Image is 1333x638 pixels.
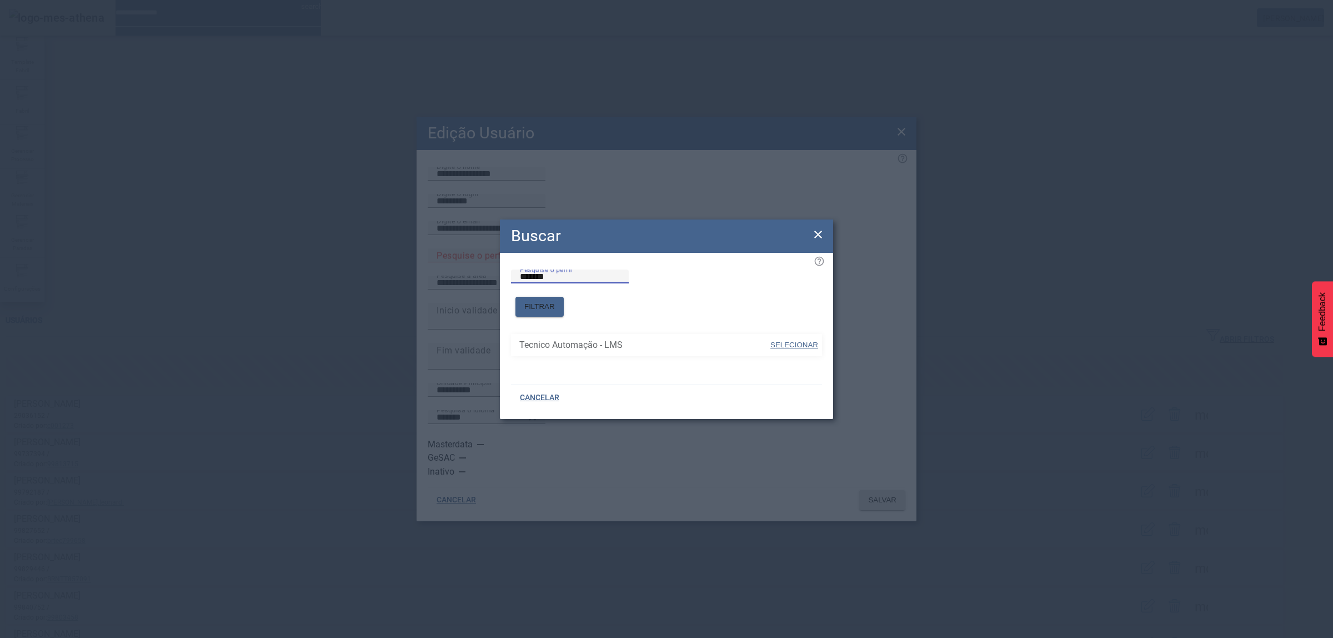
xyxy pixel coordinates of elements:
span: SELECIONAR [770,341,818,349]
span: Feedback [1317,292,1327,331]
span: Tecnico Automação - LMS [519,338,769,352]
button: SELECIONAR [769,335,819,355]
mat-label: Pesquise o perfil [520,265,572,273]
button: CANCELAR [511,388,568,408]
button: Feedback - Mostrar pesquisa [1312,281,1333,357]
h2: Buscar [511,224,561,248]
span: CANCELAR [520,392,559,403]
button: FILTRAR [515,297,564,317]
span: FILTRAR [524,301,555,312]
